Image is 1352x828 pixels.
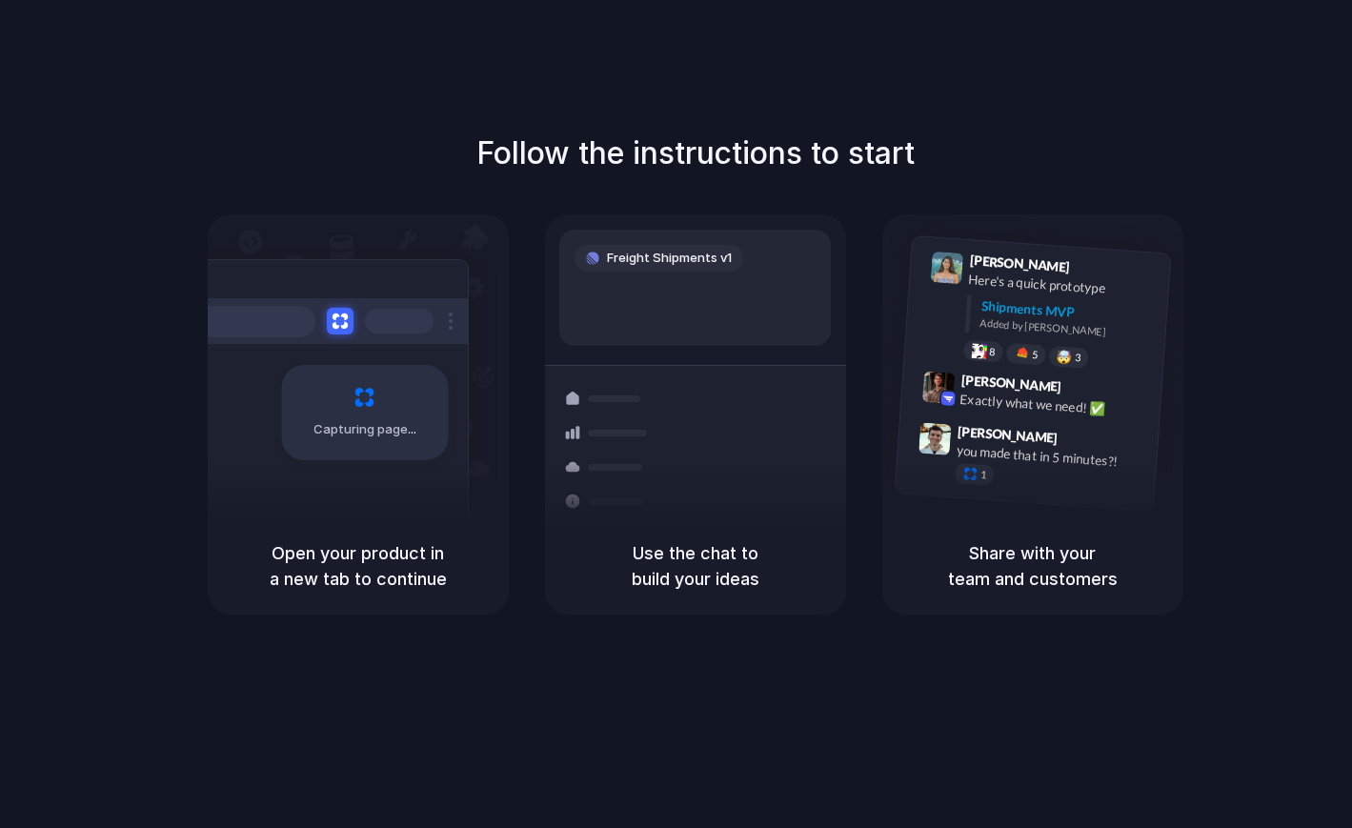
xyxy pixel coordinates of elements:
[979,470,986,480] span: 1
[231,540,486,592] h5: Open your product in a new tab to continue
[1063,430,1102,453] span: 9:47 AM
[969,250,1070,277] span: [PERSON_NAME]
[1075,259,1114,282] span: 9:41 AM
[476,131,915,176] h1: Follow the instructions to start
[960,370,1061,397] span: [PERSON_NAME]
[988,347,995,357] span: 8
[980,296,1157,328] div: Shipments MVP
[313,420,419,439] span: Capturing page
[1031,350,1038,360] span: 5
[1074,353,1080,363] span: 3
[967,270,1158,302] div: Here's a quick prototype
[959,389,1150,421] div: Exactly what we need! ✅
[568,540,823,592] h5: Use the chat to build your ideas
[1066,378,1105,401] span: 9:42 AM
[956,440,1146,473] div: you made that in 5 minutes?!
[957,421,1058,449] span: [PERSON_NAME]
[905,540,1160,592] h5: Share with your team and customers
[979,315,1155,343] div: Added by [PERSON_NAME]
[607,249,732,268] span: Freight Shipments v1
[1056,350,1072,364] div: 🤯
